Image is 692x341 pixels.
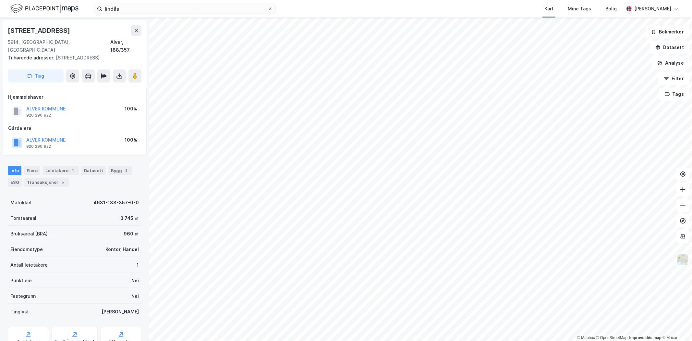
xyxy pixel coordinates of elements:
[125,136,137,144] div: 100%
[102,308,139,316] div: [PERSON_NAME]
[110,38,141,54] div: Alver, 188/357
[26,113,51,118] div: 920 290 922
[10,199,31,207] div: Matrikkel
[10,230,48,238] div: Bruksareal (BRA)
[10,214,36,222] div: Tomteareal
[596,335,628,340] a: OpenStreetMap
[60,179,66,185] div: 5
[646,25,689,38] button: Bokmerker
[8,25,71,36] div: [STREET_ADDRESS]
[24,166,40,175] div: Eiere
[10,292,36,300] div: Festegrunn
[10,3,79,14] img: logo.f888ab2527a4732fd821a326f86c7f29.svg
[131,292,139,300] div: Nei
[8,38,110,54] div: 5914, [GEOGRAPHIC_DATA], [GEOGRAPHIC_DATA]
[10,308,29,316] div: Tinglyst
[8,69,64,82] button: Tag
[577,335,595,340] a: Mapbox
[658,72,689,85] button: Filter
[629,335,662,340] a: Improve this map
[137,261,139,269] div: 1
[24,178,69,187] div: Transaksjoner
[125,105,137,113] div: 100%
[10,246,43,253] div: Eiendomstype
[659,88,689,101] button: Tags
[568,5,591,13] div: Mine Tags
[10,277,32,284] div: Punktleie
[660,310,692,341] iframe: Chat Widget
[108,166,132,175] div: Bygg
[123,167,130,174] div: 2
[102,4,268,14] input: Søk på adresse, matrikkel, gårdeiere, leietakere eller personer
[8,178,22,187] div: ESG
[544,5,553,13] div: Kart
[660,310,692,341] div: Kontrollprogram for chat
[8,93,141,101] div: Hjemmelshaver
[8,55,56,60] span: Tilhørende adresser:
[8,54,136,62] div: [STREET_ADDRESS]
[81,166,106,175] div: Datasett
[120,214,139,222] div: 3 745 ㎡
[677,254,689,266] img: Z
[124,230,139,238] div: 960 ㎡
[605,5,617,13] div: Bolig
[634,5,671,13] div: [PERSON_NAME]
[10,261,48,269] div: Antall leietakere
[8,124,141,132] div: Gårdeiere
[70,167,76,174] div: 1
[8,166,21,175] div: Info
[652,57,689,69] button: Analyse
[650,41,689,54] button: Datasett
[131,277,139,284] div: Nei
[26,144,51,149] div: 920 290 922
[93,199,139,207] div: 4631-188-357-0-0
[105,246,139,253] div: Kontor, Handel
[43,166,79,175] div: Leietakere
